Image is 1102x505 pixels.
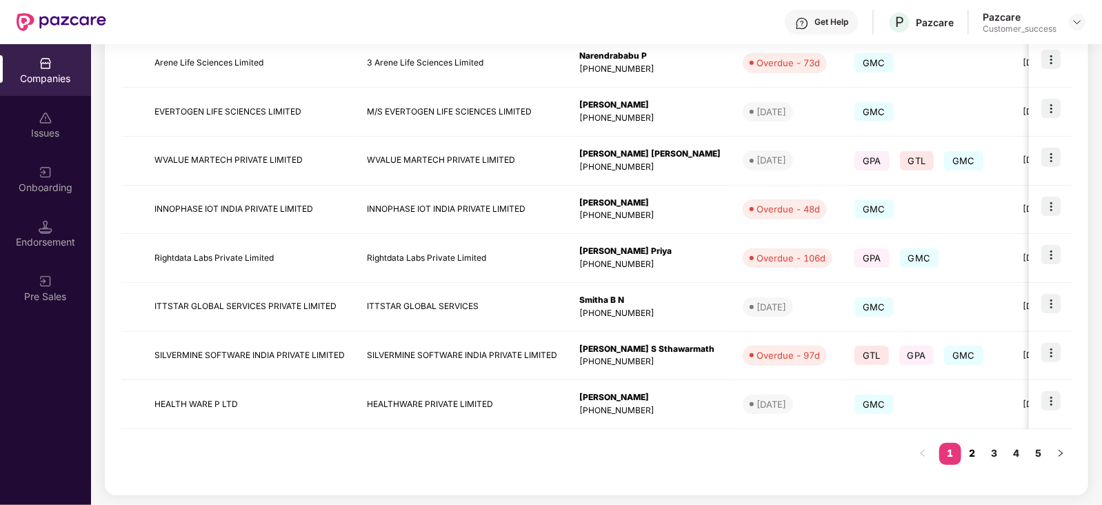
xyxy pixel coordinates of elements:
span: GTL [900,151,934,170]
td: [DATE] [1012,332,1101,381]
td: [DATE] [1012,283,1101,332]
td: [DATE] [1012,186,1101,235]
div: [PHONE_NUMBER] [579,258,721,271]
div: [PERSON_NAME] [PERSON_NAME] [579,148,721,161]
span: GPA [854,248,890,268]
div: [PHONE_NUMBER] [579,161,721,174]
button: left [912,443,934,465]
img: svg+xml;base64,PHN2ZyB3aWR0aD0iMTQuNSIgaGVpZ2h0PSIxNC41IiB2aWV3Qm94PSIwIDAgMTYgMTYiIGZpbGw9Im5vbm... [39,220,52,234]
div: [PERSON_NAME] Priya [579,245,721,258]
img: svg+xml;base64,PHN2ZyB3aWR0aD0iMjAiIGhlaWdodD0iMjAiIHZpZXdCb3g9IjAgMCAyMCAyMCIgZmlsbD0ibm9uZSIgeG... [39,166,52,179]
td: ITTSTAR GLOBAL SERVICES PRIVATE LIMITED [143,283,356,332]
img: icon [1041,245,1061,264]
div: Overdue - 106d [757,251,825,265]
div: Pazcare [983,10,1056,23]
div: [PHONE_NUMBER] [579,112,721,125]
span: GMC [854,199,894,219]
img: icon [1041,99,1061,118]
td: WVALUE MARTECH PRIVATE LIMITED [143,137,356,186]
div: Narendrababu P [579,50,721,63]
div: Customer_success [983,23,1056,34]
a: 1 [939,443,961,464]
td: SILVERMINE SOFTWARE INDIA PRIVATE LIMITED [143,332,356,381]
td: [DATE] [1012,88,1101,137]
li: Next Page [1050,443,1072,465]
td: HEALTH WARE P LTD [143,380,356,429]
div: Overdue - 97d [757,348,820,362]
td: [DATE] [1012,39,1101,88]
div: [PERSON_NAME] S Sthawarmath [579,343,721,356]
img: icon [1041,391,1061,410]
li: 5 [1028,443,1050,465]
li: 3 [983,443,1005,465]
button: right [1050,443,1072,465]
a: 3 [983,443,1005,464]
div: [DATE] [757,153,786,167]
li: 4 [1005,443,1028,465]
div: [DATE] [757,300,786,314]
a: 4 [1005,443,1028,464]
td: M/S EVERTOGEN LIFE SCIENCES LIMITED [356,88,568,137]
img: svg+xml;base64,PHN2ZyBpZD0iQ29tcGFuaWVzIiB4bWxucz0iaHR0cDovL3d3dy53My5vcmcvMjAwMC9zdmciIHdpZHRoPS... [39,57,52,70]
img: svg+xml;base64,PHN2ZyB3aWR0aD0iMjAiIGhlaWdodD0iMjAiIHZpZXdCb3g9IjAgMCAyMCAyMCIgZmlsbD0ibm9uZSIgeG... [39,275,52,288]
div: [DATE] [757,105,786,119]
div: [PERSON_NAME] [579,197,721,210]
td: [DATE] [1012,137,1101,186]
span: GMC [854,102,894,121]
img: icon [1041,50,1061,69]
div: [PHONE_NUMBER] [579,209,721,222]
span: GMC [854,395,894,414]
td: Rightdata Labs Private Limited [356,234,568,283]
span: left [919,449,927,457]
img: New Pazcare Logo [17,13,106,31]
img: icon [1041,197,1061,216]
div: [DATE] [757,397,786,411]
li: 1 [939,443,961,465]
td: WVALUE MARTECH PRIVATE LIMITED [356,137,568,186]
div: Overdue - 73d [757,56,820,70]
span: GPA [899,346,934,365]
td: ITTSTAR GLOBAL SERVICES [356,283,568,332]
span: GTL [854,346,889,365]
img: icon [1041,148,1061,167]
span: right [1056,449,1065,457]
td: [DATE] [1012,380,1101,429]
div: Get Help [814,17,848,28]
td: Arene Life Sciences Limited [143,39,356,88]
li: 2 [961,443,983,465]
div: [PHONE_NUMBER] [579,307,721,320]
div: [PHONE_NUMBER] [579,404,721,417]
a: 2 [961,443,983,464]
a: 5 [1028,443,1050,464]
span: GMC [854,297,894,317]
td: Rightdata Labs Private Limited [143,234,356,283]
span: GMC [944,151,983,170]
div: [PERSON_NAME] [579,391,721,404]
img: svg+xml;base64,PHN2ZyBpZD0iSXNzdWVzX2Rpc2FibGVkIiB4bWxucz0iaHR0cDovL3d3dy53My5vcmcvMjAwMC9zdmciIH... [39,111,52,125]
img: icon [1041,343,1061,362]
td: INNOPHASE IOT INDIA PRIVATE LIMITED [356,186,568,235]
span: GMC [900,248,939,268]
td: 3 Arene Life Sciences Limited [356,39,568,88]
img: icon [1041,294,1061,313]
div: Smitha B N [579,294,721,307]
div: Pazcare [916,16,954,29]
span: GMC [944,346,983,365]
div: [PERSON_NAME] [579,99,721,112]
td: EVERTOGEN LIFE SCIENCES LIMITED [143,88,356,137]
img: svg+xml;base64,PHN2ZyBpZD0iRHJvcGRvd24tMzJ4MzIiIHhtbG5zPSJodHRwOi8vd3d3LnczLm9yZy8yMDAwL3N2ZyIgd2... [1072,17,1083,28]
td: [DATE] [1012,234,1101,283]
li: Previous Page [912,443,934,465]
span: GPA [854,151,890,170]
td: SILVERMINE SOFTWARE INDIA PRIVATE LIMITED [356,332,568,381]
span: P [895,14,904,30]
td: HEALTHWARE PRIVATE LIMITED [356,380,568,429]
td: INNOPHASE IOT INDIA PRIVATE LIMITED [143,186,356,235]
div: [PHONE_NUMBER] [579,63,721,76]
div: [PHONE_NUMBER] [579,355,721,368]
img: svg+xml;base64,PHN2ZyBpZD0iSGVscC0zMngzMiIgeG1sbnM9Imh0dHA6Ly93d3cudzMub3JnLzIwMDAvc3ZnIiB3aWR0aD... [795,17,809,30]
span: GMC [854,53,894,72]
div: Overdue - 48d [757,202,820,216]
